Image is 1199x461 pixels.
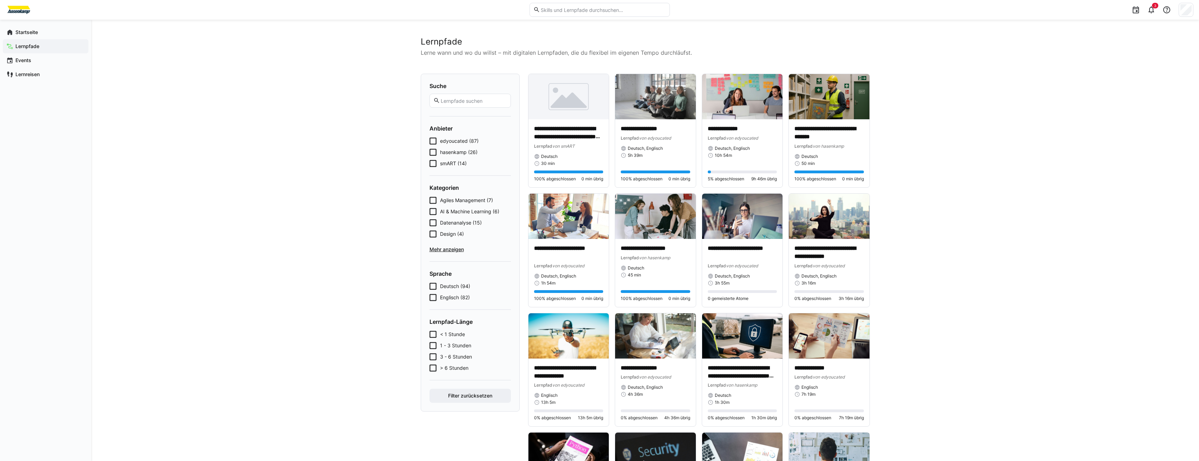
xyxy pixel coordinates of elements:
h2: Lernpfade [421,36,870,47]
span: von smART [552,143,575,149]
span: 5% abgeschlossen [708,176,744,182]
span: Deutsch, Englisch [715,273,750,279]
span: hasenkamp (26) [440,149,478,156]
span: Deutsch [801,154,818,159]
span: von edyoucated [639,374,671,380]
span: 7h 19m [801,392,815,397]
span: Deutsch, Englisch [628,385,663,390]
span: 0% abgeschlossen [621,415,658,421]
span: Englisch (82) [440,294,470,301]
img: image [528,313,609,359]
span: Lernpfad [534,143,552,149]
span: Lernpfad [621,374,639,380]
img: image [702,313,783,359]
span: 0% abgeschlossen [534,415,571,421]
span: von edyoucated [639,135,671,141]
span: 3h 55m [715,280,730,286]
span: von hasenkamp [813,143,844,149]
img: image [789,194,870,239]
span: 10h 54m [715,153,732,158]
span: 9h 46m übrig [751,176,777,182]
span: 0 min übrig [668,176,690,182]
span: 100% abgeschlossen [534,296,576,301]
span: von edyoucated [552,382,584,388]
span: 4h 36m [628,392,643,397]
span: 100% abgeschlossen [621,176,662,182]
input: Skills und Lernpfade durchsuchen… [540,7,666,13]
span: Deutsch, Englisch [541,273,576,279]
span: von hasenkamp [726,382,757,388]
span: 3h 16m übrig [839,296,864,301]
span: Englisch [801,385,818,390]
span: Lernpfad [794,374,813,380]
span: 1h 54m [541,280,555,286]
span: von edyoucated [813,374,845,380]
span: Lernpfad [708,263,726,268]
input: Lernpfade suchen [440,98,507,104]
span: Deutsch (94) [440,283,470,290]
h4: Kategorien [429,184,511,191]
span: Englisch [541,393,558,398]
span: 0% abgeschlossen [794,415,831,421]
img: image [615,313,696,359]
span: 0 min übrig [668,296,690,301]
span: 5h 39m [628,153,642,158]
span: Deutsch, Englisch [715,146,750,151]
span: 100% abgeschlossen [621,296,662,301]
span: Filter zurücksetzen [447,392,493,399]
span: 13h 5m [541,400,555,405]
span: 30 min [541,161,555,166]
img: image [528,194,609,239]
span: 0 min übrig [581,296,603,301]
span: 0 gemeisterte Atome [708,296,748,301]
span: von edyoucated [813,263,845,268]
span: 0 min übrig [842,176,864,182]
span: 50 min [801,161,815,166]
span: 7h 19m übrig [839,415,864,421]
span: Lernpfad [534,382,552,388]
span: 0% abgeschlossen [708,415,745,421]
span: Mehr anzeigen [429,246,511,253]
span: Deutsch [715,393,731,398]
span: von edyoucated [726,135,758,141]
span: Lernpfad [794,143,813,149]
span: 1 - 3 Stunden [440,342,471,349]
img: image [789,313,870,359]
span: Lernpfad [708,135,726,141]
span: Agiles Management (7) [440,197,493,204]
span: Lernpfad [621,255,639,260]
img: image [702,194,783,239]
span: Deutsch, Englisch [628,146,663,151]
span: Lernpfad [621,135,639,141]
span: 3 - 6 Stunden [440,353,472,360]
span: Deutsch, Englisch [801,273,837,279]
span: Deutsch [541,154,558,159]
img: image [789,74,870,119]
h4: Suche [429,82,511,89]
span: Lernpfad [794,263,813,268]
span: < 1 Stunde [440,331,465,338]
span: 4h 36m übrig [664,415,690,421]
span: von edyoucated [552,263,584,268]
span: Lernpfad [708,382,726,388]
span: Lernpfad [534,263,552,268]
span: Datenanalyse (15) [440,219,482,226]
h4: Lernpfad-Länge [429,318,511,325]
span: 13h 5m übrig [578,415,603,421]
p: Lerne wann und wo du willst – mit digitalen Lernpfaden, die du flexibel im eigenen Tempo durchläu... [421,48,870,57]
span: AI & Machine Learning (6) [440,208,499,215]
span: 1h 30m [715,400,730,405]
span: 0 min übrig [581,176,603,182]
span: 3 [1154,4,1156,8]
span: smART (14) [440,160,467,167]
span: Deutsch [628,265,644,271]
img: image [528,74,609,119]
span: 3h 16m [801,280,816,286]
span: 1h 30m übrig [751,415,777,421]
button: Filter zurücksetzen [429,389,511,403]
span: 45 min [628,272,641,278]
h4: Anbieter [429,125,511,132]
span: edyoucated (87) [440,138,479,145]
img: image [702,74,783,119]
span: Design (4) [440,230,464,238]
